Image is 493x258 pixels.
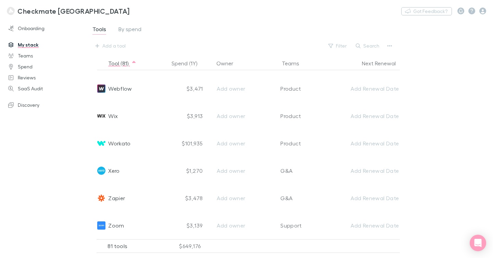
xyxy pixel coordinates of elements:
[346,165,403,176] button: Add Renewal Date
[217,112,266,120] div: Add owner
[362,56,404,70] button: Next Renewal
[97,194,105,202] img: Zapier's Logo
[92,40,130,51] button: Add a tool
[212,220,270,231] button: Add owner
[169,157,207,184] div: $1,270
[217,221,266,230] div: Add owner
[280,112,301,120] div: Product
[1,39,84,50] a: My stack
[97,221,105,230] img: Zoom's Logo
[97,85,105,93] img: Webflow's Logo
[346,138,403,149] button: Add Renewal Date
[92,26,106,35] span: Tools
[108,56,137,70] button: Tool (81)
[346,83,403,94] button: Add Renewal Date
[280,85,301,93] div: Product
[276,111,334,121] button: Product
[1,83,84,94] a: SaaS Audit
[169,75,207,102] div: $3,471
[217,85,266,93] div: Add owner
[212,193,270,204] button: Add owner
[108,212,124,239] span: Zoom
[169,184,207,212] div: $3,478
[276,83,334,94] button: Product
[346,193,403,204] button: Add Renewal Date
[97,112,105,120] img: Wix's Logo
[108,130,131,157] span: Workato
[217,167,266,175] div: Add owner
[169,130,207,157] div: $101,935
[102,42,126,50] div: Add a tool
[1,61,84,72] a: Spend
[7,7,15,15] img: Checkmate New Zealand's Logo
[217,194,266,202] div: Add owner
[1,23,84,34] a: Onboarding
[212,138,270,149] button: Add owner
[325,42,351,50] button: Filter
[346,111,403,121] button: Add Renewal Date
[212,83,270,94] button: Add owner
[401,7,452,15] button: Got Feedback?
[1,100,84,111] a: Discovery
[280,167,292,175] div: G&A
[212,165,270,176] button: Add owner
[280,221,302,230] div: Support
[97,239,165,253] div: 81 tools
[280,194,292,202] div: G&A
[212,111,270,121] button: Add owner
[352,42,383,50] button: Search
[108,102,118,130] span: Wix
[1,50,84,61] a: Teams
[217,139,266,147] div: Add owner
[216,56,241,70] button: Owner
[470,235,486,251] div: Open Intercom Messenger
[280,139,301,147] div: Product
[282,56,307,70] button: Teams
[276,165,334,176] button: G&A
[118,26,141,35] span: By spend
[97,139,105,147] img: Workato's Logo
[108,157,119,184] span: Xero
[165,239,213,253] div: $649,176
[276,138,334,149] button: Product
[3,3,134,19] a: Checkmate [GEOGRAPHIC_DATA]
[276,193,334,204] button: G&A
[276,220,334,231] button: Support
[169,212,207,239] div: $3,139
[169,102,207,130] div: $3,913
[108,75,132,102] span: Webflow
[108,184,125,212] span: Zapier
[172,56,205,70] button: Spend (1Y)
[97,167,105,175] img: Xero's Logo
[346,220,403,231] button: Add Renewal Date
[17,7,129,15] h3: Checkmate [GEOGRAPHIC_DATA]
[1,72,84,83] a: Reviews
